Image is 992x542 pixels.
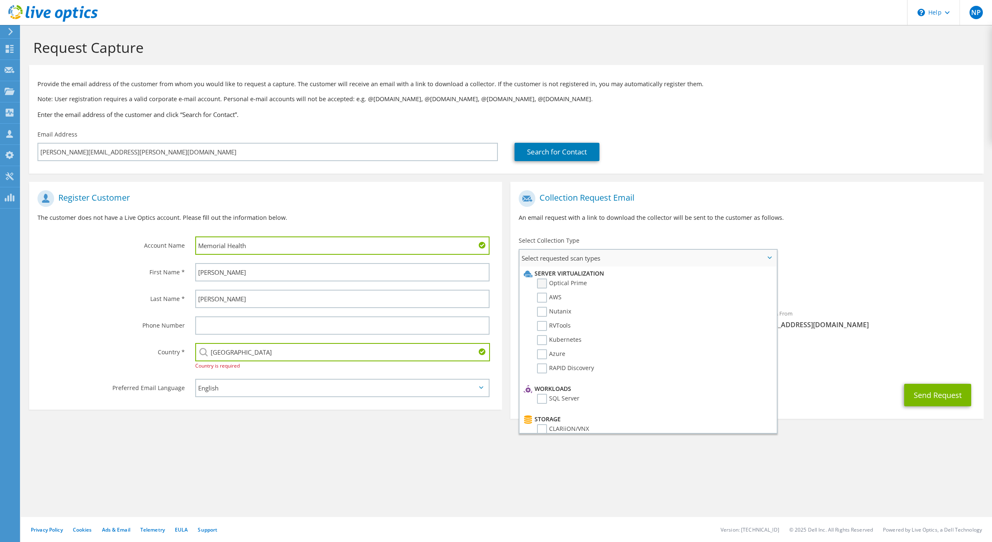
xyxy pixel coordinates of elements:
[537,349,565,359] label: Azure
[37,316,185,330] label: Phone Number
[37,236,185,250] label: Account Name
[756,320,975,329] span: [EMAIL_ADDRESS][DOMAIN_NAME]
[970,6,983,19] span: NP
[37,290,185,303] label: Last Name *
[37,80,975,89] p: Provide the email address of the customer from whom you would like to request a capture. The cust...
[195,362,240,369] span: Country is required
[522,269,772,278] li: Server Virtualization
[37,263,185,276] label: First Name *
[537,335,582,345] label: Kubernetes
[102,526,130,533] a: Ads & Email
[510,305,747,343] div: To
[519,190,971,207] h1: Collection Request Email
[789,526,873,533] li: © 2025 Dell Inc. All Rights Reserved
[519,236,579,245] label: Select Collection Type
[537,307,571,317] label: Nutanix
[37,94,975,104] p: Note: User registration requires a valid corporate e-mail account. Personal e-mail accounts will ...
[37,130,77,139] label: Email Address
[510,270,983,301] div: Requested Collections
[537,278,587,288] label: Optical Prime
[37,213,494,222] p: The customer does not have a Live Optics account. Please fill out the information below.
[140,526,165,533] a: Telemetry
[747,305,984,333] div: Sender & From
[721,526,779,533] li: Version: [TECHNICAL_ID]
[37,379,185,392] label: Preferred Email Language
[73,526,92,533] a: Cookies
[519,213,975,222] p: An email request with a link to download the collector will be sent to the customer as follows.
[883,526,982,533] li: Powered by Live Optics, a Dell Technology
[33,39,975,56] h1: Request Capture
[537,394,579,404] label: SQL Server
[520,250,776,266] span: Select requested scan types
[515,143,599,161] a: Search for Contact
[175,526,188,533] a: EULA
[37,190,490,207] h1: Register Customer
[37,343,185,356] label: Country *
[537,321,571,331] label: RVTools
[198,526,217,533] a: Support
[537,424,589,434] label: CLARiiON/VNX
[522,384,772,394] li: Workloads
[917,9,925,16] svg: \n
[537,293,562,303] label: AWS
[510,347,983,375] div: CC & Reply To
[522,414,772,424] li: Storage
[904,384,971,406] button: Send Request
[31,526,63,533] a: Privacy Policy
[37,110,975,119] h3: Enter the email address of the customer and click “Search for Contact”.
[537,363,594,373] label: RAPID Discovery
